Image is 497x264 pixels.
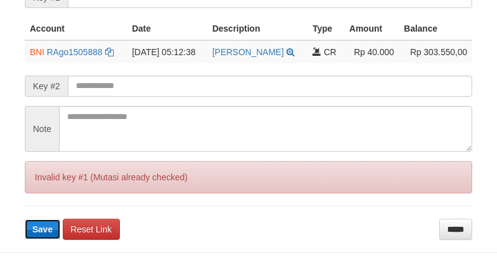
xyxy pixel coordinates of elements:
a: [PERSON_NAME] [212,47,284,57]
td: [DATE] 05:12:38 [127,40,207,63]
th: Date [127,17,207,40]
div: Invalid key #1 (Mutasi already checked) [25,161,472,193]
button: Save [25,219,60,239]
span: Reset Link [71,224,112,234]
span: CR [324,47,336,57]
span: Save [32,224,53,234]
th: Account [25,17,127,40]
a: Copy RAgo1505888 to clipboard [105,47,114,57]
a: RAgo1505888 [47,47,103,57]
th: Balance [399,17,472,40]
span: Key #2 [25,76,68,97]
td: Rp 40.000 [344,40,399,63]
th: Amount [344,17,399,40]
span: Note [25,106,59,152]
span: BNI [30,47,44,57]
th: Description [207,17,308,40]
th: Type [308,17,344,40]
td: Rp 303.550,00 [399,40,472,63]
a: Reset Link [63,219,120,240]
